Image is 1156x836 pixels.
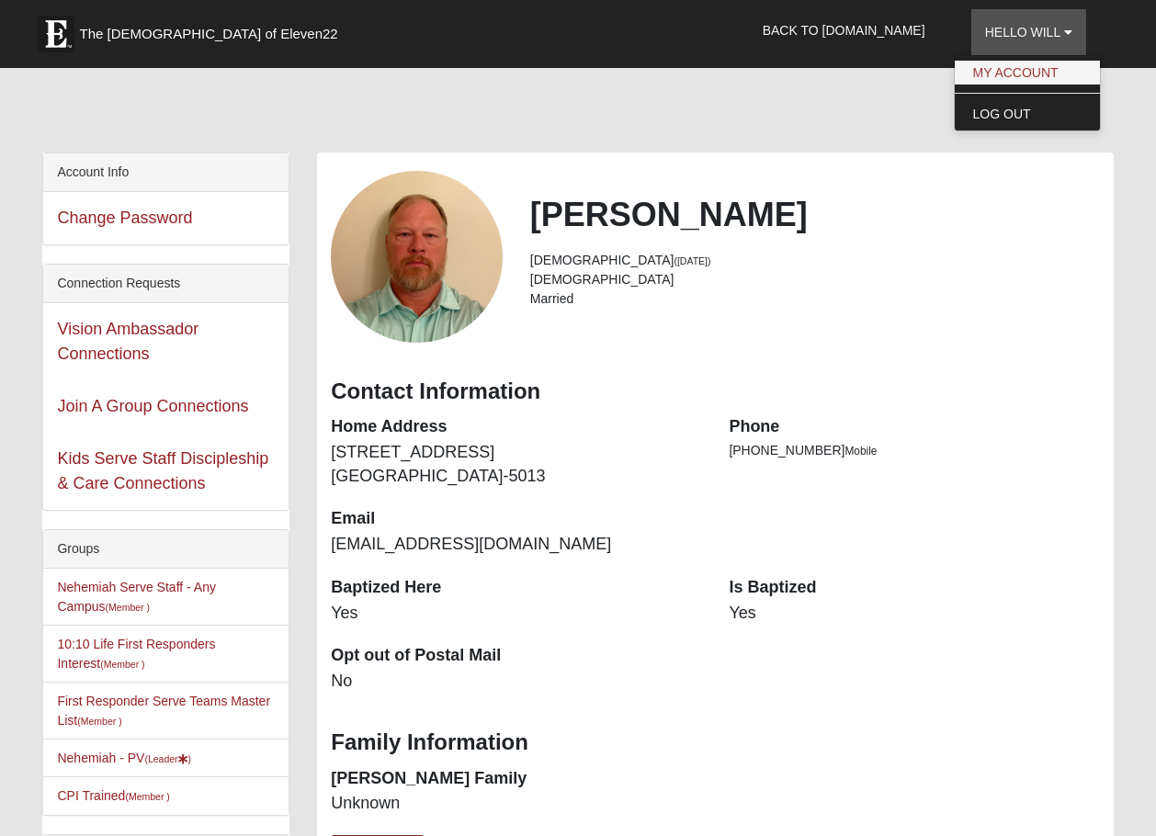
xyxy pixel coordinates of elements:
[729,602,1099,626] dd: Yes
[38,16,74,52] img: Eleven22 logo
[57,209,192,227] a: Change Password
[331,378,1099,405] h3: Contact Information
[28,6,396,52] a: The [DEMOGRAPHIC_DATA] of Eleven22
[331,415,701,439] dt: Home Address
[971,9,1086,55] a: Hello Will
[530,289,1100,309] li: Married
[331,507,701,531] dt: Email
[331,644,701,668] dt: Opt out of Postal Mail
[43,530,289,569] div: Groups
[331,576,701,600] dt: Baptized Here
[331,670,701,694] dd: No
[749,7,939,53] a: Back to [DOMAIN_NAME]
[57,788,169,803] a: CPI Trained(Member )
[985,25,1060,40] span: Hello Will
[331,171,503,343] a: View Fullsize Photo
[43,153,289,192] div: Account Info
[57,320,198,363] a: Vision Ambassador Connections
[955,102,1100,126] a: Log Out
[43,265,289,303] div: Connection Requests
[100,659,144,670] small: (Member )
[331,729,1099,756] h3: Family Information
[530,195,1100,234] h2: [PERSON_NAME]
[530,270,1100,289] li: [DEMOGRAPHIC_DATA]
[729,576,1099,600] dt: Is Baptized
[729,415,1099,439] dt: Phone
[331,441,701,488] dd: [STREET_ADDRESS] [GEOGRAPHIC_DATA]-5013
[331,602,701,626] dd: Yes
[674,255,710,266] small: ([DATE])
[106,602,150,613] small: (Member )
[57,637,215,671] a: 10:10 Life First Responders Interest(Member )
[77,716,121,727] small: (Member )
[331,767,701,791] dt: [PERSON_NAME] Family
[729,441,1099,460] li: [PHONE_NUMBER]
[331,792,701,816] dd: Unknown
[844,445,877,458] span: Mobile
[57,694,270,728] a: First Responder Serve Teams Master List(Member )
[530,251,1100,270] li: [DEMOGRAPHIC_DATA]
[57,449,268,492] a: Kids Serve Staff Discipleship & Care Connections
[79,25,337,43] span: The [DEMOGRAPHIC_DATA] of Eleven22
[57,397,248,415] a: Join A Group Connections
[125,791,169,802] small: (Member )
[57,580,216,614] a: Nehemiah Serve Staff - Any Campus(Member )
[144,753,191,764] small: (Leader )
[331,533,701,557] dd: [EMAIL_ADDRESS][DOMAIN_NAME]
[955,61,1100,85] a: My Account
[57,751,191,765] a: Nehemiah - PV(Leader)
